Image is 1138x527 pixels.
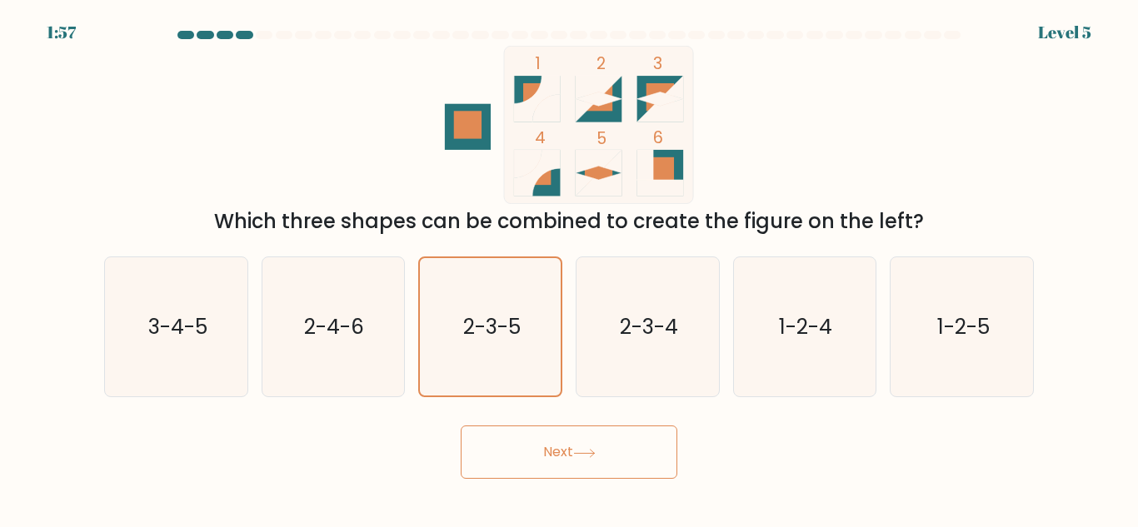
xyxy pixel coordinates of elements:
tspan: 4 [535,127,546,149]
text: 1-2-4 [780,312,833,341]
text: 2-4-6 [305,312,365,341]
div: Level 5 [1038,20,1091,45]
div: 1:57 [47,20,76,45]
text: 2-3-5 [463,312,521,341]
text: 3-4-5 [147,312,207,341]
text: 1-2-5 [937,312,990,341]
tspan: 6 [653,127,663,149]
text: 2-3-4 [620,312,678,341]
button: Next [461,425,677,479]
tspan: 2 [596,52,606,75]
tspan: 3 [653,52,662,75]
tspan: 5 [596,127,606,150]
tspan: 1 [535,52,541,75]
div: Which three shapes can be combined to create the figure on the left? [114,206,1024,236]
